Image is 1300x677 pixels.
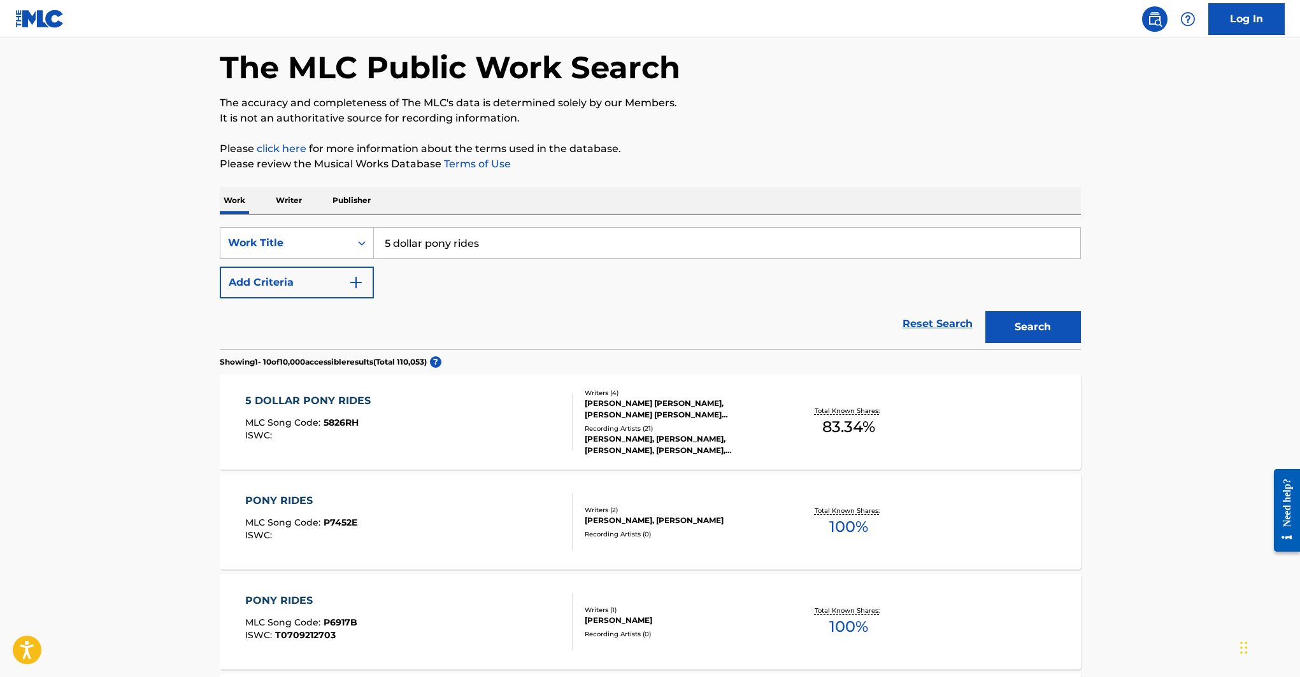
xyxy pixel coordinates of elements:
[220,157,1081,172] p: Please review the Musical Works Database
[220,227,1081,349] form: Search Form
[1240,629,1248,667] div: Drag
[245,517,324,528] span: MLC Song Code :
[585,615,777,626] div: [PERSON_NAME]
[585,433,777,456] div: [PERSON_NAME], [PERSON_NAME], [PERSON_NAME], [PERSON_NAME], [PERSON_NAME]
[245,429,275,441] span: ISWC :
[220,95,1081,111] p: The accuracy and completeness of The MLC's data is determined solely by our Members.
[430,356,441,368] span: ?
[220,574,1081,669] a: PONY RIDESMLC Song Code:P6917BISWC:T0709212703Writers (1)[PERSON_NAME]Recording Artists (0)Total ...
[829,515,868,538] span: 100 %
[585,605,777,615] div: Writers ( 1 )
[585,388,777,398] div: Writers ( 4 )
[245,493,357,508] div: PONY RIDES
[896,310,979,338] a: Reset Search
[1208,3,1285,35] a: Log In
[585,515,777,526] div: [PERSON_NAME], [PERSON_NAME]
[822,415,875,438] span: 83.34 %
[815,406,883,415] p: Total Known Shares:
[441,158,511,170] a: Terms of Use
[585,529,777,539] div: Recording Artists ( 0 )
[15,10,64,28] img: MLC Logo
[245,593,357,608] div: PONY RIDES
[985,311,1081,343] button: Search
[348,275,364,290] img: 9d2ae6d4665cec9f34b9.svg
[220,187,249,214] p: Work
[272,187,306,214] p: Writer
[585,629,777,639] div: Recording Artists ( 0 )
[220,474,1081,569] a: PONY RIDESMLC Song Code:P7452EISWC:Writers (2)[PERSON_NAME], [PERSON_NAME]Recording Artists (0)To...
[324,617,357,628] span: P6917B
[324,417,359,428] span: 5826RH
[245,417,324,428] span: MLC Song Code :
[585,398,777,421] div: [PERSON_NAME] [PERSON_NAME], [PERSON_NAME] [PERSON_NAME] [PERSON_NAME], [PERSON_NAME]
[815,506,883,515] p: Total Known Shares:
[228,235,343,251] div: Work Title
[324,517,357,528] span: P7452E
[275,629,336,641] span: T0709212703
[829,615,868,638] span: 100 %
[1142,6,1168,32] a: Public Search
[585,424,777,433] div: Recording Artists ( 21 )
[245,529,275,541] span: ISWC :
[220,141,1081,157] p: Please for more information about the terms used in the database.
[245,617,324,628] span: MLC Song Code :
[329,187,375,214] p: Publisher
[220,267,374,298] button: Add Criteria
[585,505,777,515] div: Writers ( 2 )
[1180,11,1196,27] img: help
[245,629,275,641] span: ISWC :
[1236,616,1300,677] iframe: Chat Widget
[220,111,1081,126] p: It is not an authoritative source for recording information.
[1264,459,1300,562] iframe: Resource Center
[220,356,427,368] p: Showing 1 - 10 of 10,000 accessible results (Total 110,053 )
[815,606,883,615] p: Total Known Shares:
[1147,11,1162,27] img: search
[220,48,680,87] h1: The MLC Public Work Search
[257,143,306,155] a: click here
[1175,6,1201,32] div: Help
[220,374,1081,470] a: 5 DOLLAR PONY RIDESMLC Song Code:5826RHISWC:Writers (4)[PERSON_NAME] [PERSON_NAME], [PERSON_NAME]...
[245,393,377,408] div: 5 DOLLAR PONY RIDES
